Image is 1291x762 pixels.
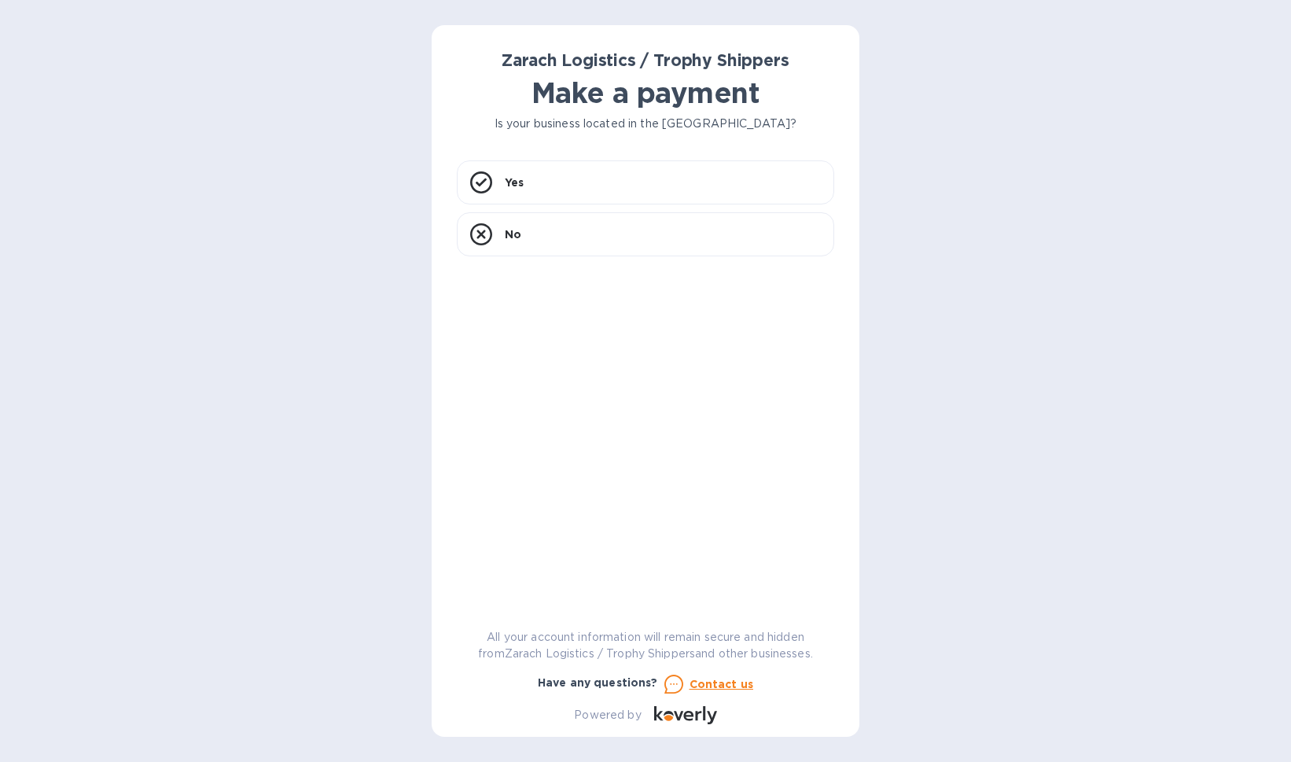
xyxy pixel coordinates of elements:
b: Zarach Logistics / Trophy Shippers [502,50,789,70]
p: Is your business located in the [GEOGRAPHIC_DATA]? [457,116,834,132]
p: Powered by [574,707,641,723]
b: Have any questions? [538,676,658,689]
h1: Make a payment [457,76,834,109]
p: All your account information will remain secure and hidden from Zarach Logistics / Trophy Shipper... [457,629,834,662]
u: Contact us [690,678,754,690]
p: No [505,226,521,242]
p: Yes [505,175,524,190]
